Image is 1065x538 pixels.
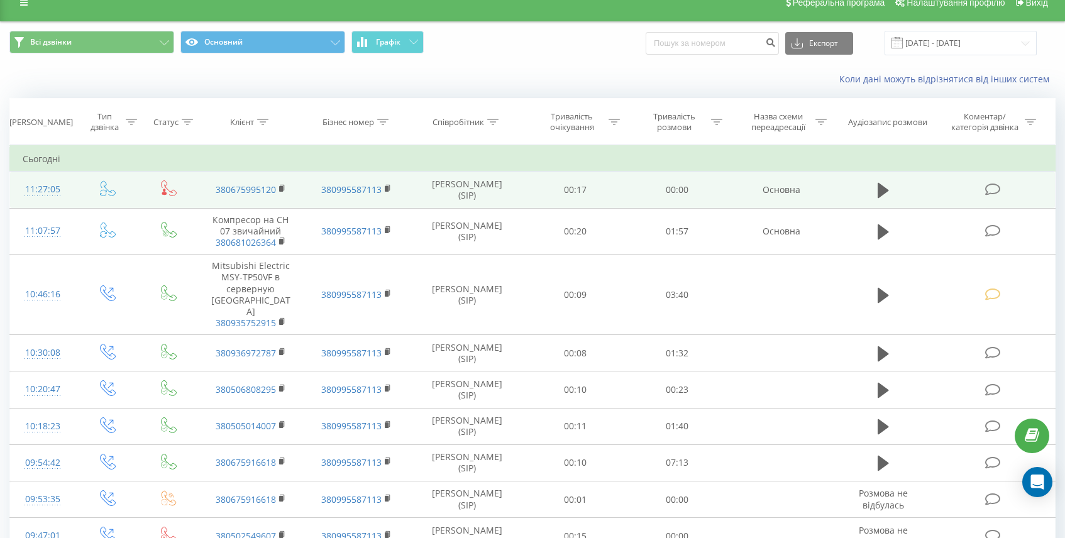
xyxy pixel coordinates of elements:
div: Тривалість розмови [641,111,708,133]
td: 00:08 [524,335,626,371]
td: 01:32 [626,335,728,371]
td: [PERSON_NAME] (SIP) [410,481,524,518]
div: Клієнт [230,117,254,128]
td: 03:40 [626,255,728,335]
button: Експорт [785,32,853,55]
a: Коли дані можуть відрізнятися вiд інших систем [839,73,1056,85]
div: Бізнес номер [323,117,374,128]
a: 380936972787 [216,347,276,359]
a: 380995587113 [321,184,382,195]
div: Статус [153,117,179,128]
td: Mitsubishi Electric MSY-TP50VF в серверную [GEOGRAPHIC_DATA] [197,255,304,335]
div: 10:30:08 [23,341,62,365]
a: 380995587113 [321,225,382,237]
td: [PERSON_NAME] (SIP) [410,172,524,208]
a: 380995587113 [321,383,382,395]
td: Основна [728,172,834,208]
td: [PERSON_NAME] (SIP) [410,335,524,371]
td: 00:10 [524,371,626,408]
td: 00:20 [524,208,626,255]
a: 380506808295 [216,383,276,395]
td: [PERSON_NAME] (SIP) [410,255,524,335]
td: [PERSON_NAME] (SIP) [410,444,524,481]
td: 00:10 [524,444,626,481]
div: Тип дзвінка [86,111,123,133]
div: Аудіозапис розмови [848,117,927,128]
td: 00:09 [524,255,626,335]
button: Графік [351,31,424,53]
td: 00:00 [626,481,728,518]
a: 380935752915 [216,317,276,329]
a: 380995587113 [321,420,382,432]
td: 00:17 [524,172,626,208]
div: Назва схеми переадресації [745,111,812,133]
a: 380995587113 [321,456,382,468]
td: 01:40 [626,408,728,444]
td: 00:01 [524,481,626,518]
td: 00:23 [626,371,728,408]
td: Основна [728,208,834,255]
a: 380681026364 [216,236,276,248]
button: Всі дзвінки [9,31,174,53]
td: Компресор на СН 07 звичайний [197,208,304,255]
div: 11:07:57 [23,219,62,243]
td: 00:11 [524,408,626,444]
input: Пошук за номером [646,32,779,55]
a: 380995587113 [321,347,382,359]
div: 09:54:42 [23,451,62,475]
a: 380675995120 [216,184,276,195]
span: Розмова не відбулась [859,487,908,510]
span: Графік [376,38,400,47]
td: [PERSON_NAME] (SIP) [410,371,524,408]
div: 09:53:35 [23,487,62,512]
div: Open Intercom Messenger [1022,467,1052,497]
td: [PERSON_NAME] (SIP) [410,408,524,444]
a: 380675916618 [216,456,276,468]
div: [PERSON_NAME] [9,117,73,128]
a: 380995587113 [321,288,382,300]
td: 00:00 [626,172,728,208]
a: 380995587113 [321,493,382,505]
div: Коментар/категорія дзвінка [948,111,1022,133]
div: 10:20:47 [23,377,62,402]
div: 10:18:23 [23,414,62,439]
div: Співробітник [433,117,484,128]
div: 11:27:05 [23,177,62,202]
td: 07:13 [626,444,728,481]
td: Сьогодні [10,146,1056,172]
button: Основний [180,31,345,53]
a: 380505014007 [216,420,276,432]
a: 380675916618 [216,493,276,505]
span: Всі дзвінки [30,37,72,47]
td: 01:57 [626,208,728,255]
div: Тривалість очікування [538,111,605,133]
div: 10:46:16 [23,282,62,307]
td: [PERSON_NAME] (SIP) [410,208,524,255]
